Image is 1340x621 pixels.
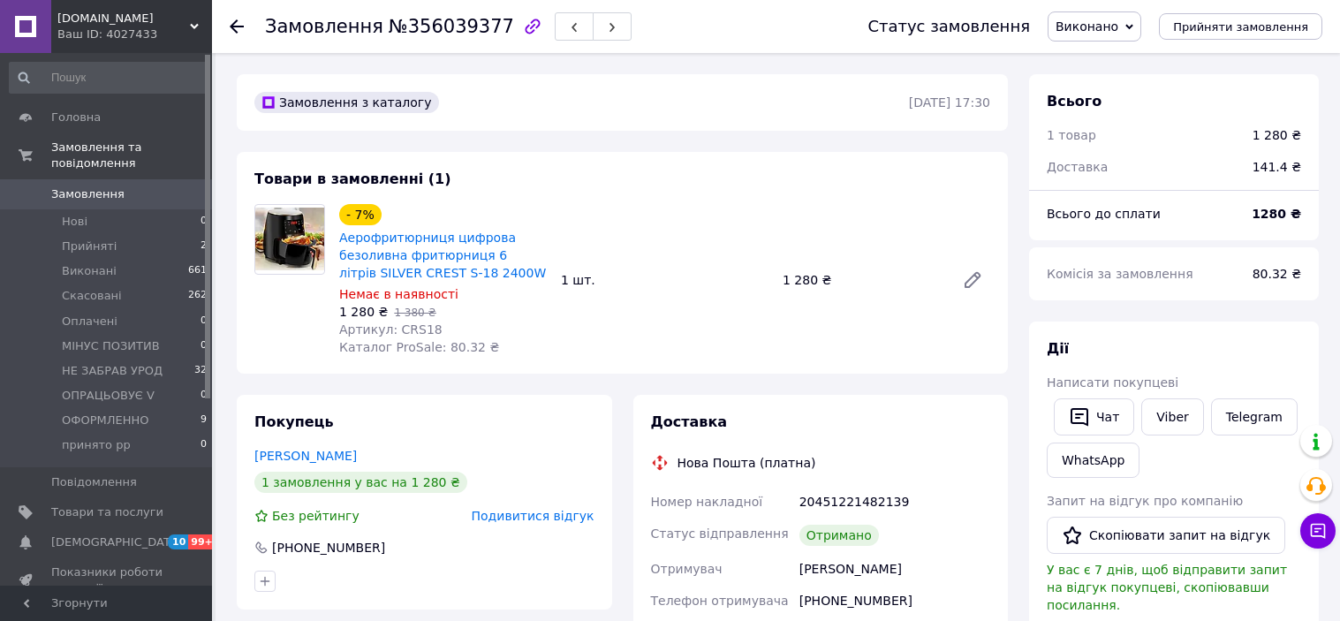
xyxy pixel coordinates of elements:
[799,525,879,546] div: Отримано
[201,214,207,230] span: 0
[62,388,155,404] span: ОПРАЦЬОВУЄ V
[272,509,360,523] span: Без рейтингу
[51,564,163,596] span: Показники роботи компанії
[265,16,383,37] span: Замовлення
[51,110,101,125] span: Головна
[1242,148,1312,186] div: 141.4 ₴
[1047,128,1096,142] span: 1 товар
[339,305,388,319] span: 1 280 ₴
[62,239,117,254] span: Прийняті
[1159,13,1322,40] button: Прийняти замовлення
[201,437,207,453] span: 0
[1056,19,1118,34] span: Виконано
[201,314,207,329] span: 0
[1173,20,1308,34] span: Прийняти замовлення
[9,62,208,94] input: Пошук
[51,140,212,171] span: Замовлення та повідомлення
[62,363,163,379] span: НЕ ЗАБРАВ УРОД
[1047,375,1178,390] span: Написати покупцеві
[867,18,1030,35] div: Статус замовлення
[339,322,443,337] span: Артикул: CRS18
[254,92,439,113] div: Замовлення з каталогу
[62,338,160,354] span: МІНУС ПОЗИТИВ
[201,388,207,404] span: 0
[1047,443,1139,478] a: WhatsApp
[339,231,546,280] a: Аерофритюрниця цифрова безоливна фритюрниця 6 літрів SILVER CREST S-18 2400W
[188,534,217,549] span: 99+
[796,585,994,617] div: [PHONE_NUMBER]
[651,413,728,430] span: Доставка
[201,338,207,354] span: 0
[51,534,182,550] span: [DEMOGRAPHIC_DATA]
[194,363,207,379] span: 32
[201,239,207,254] span: 2
[1047,517,1285,554] button: Скопіювати запит на відгук
[1047,207,1161,221] span: Всього до сплати
[1300,513,1336,549] button: Чат з покупцем
[254,413,334,430] span: Покупець
[339,287,458,301] span: Немає в наявності
[254,170,451,187] span: Товари в замовленні (1)
[62,214,87,230] span: Нові
[955,262,990,298] a: Редагувати
[796,486,994,518] div: 20451221482139
[62,263,117,279] span: Виконані
[254,472,467,493] div: 1 замовлення у вас на 1 280 ₴
[472,509,594,523] span: Подивитися відгук
[554,268,776,292] div: 1 шт.
[1253,126,1301,144] div: 1 280 ₴
[62,288,122,304] span: Скасовані
[1141,398,1203,435] a: Viber
[673,454,821,472] div: Нова Пошта (платна)
[51,474,137,490] span: Повідомлення
[776,268,948,292] div: 1 280 ₴
[62,437,131,453] span: принято рр
[1252,207,1301,221] b: 1280 ₴
[57,11,190,27] span: BLACKTORG.BIZ.UA
[339,340,499,354] span: Каталог ProSale: 80.32 ₴
[1047,494,1243,508] span: Запит на відгук про компанію
[1047,267,1193,281] span: Комісія за замовлення
[1047,93,1102,110] span: Всього
[651,594,789,608] span: Телефон отримувача
[1047,340,1069,357] span: Дії
[188,263,207,279] span: 661
[394,307,435,319] span: 1 380 ₴
[909,95,990,110] time: [DATE] 17:30
[1054,398,1134,435] button: Чат
[230,18,244,35] div: Повернутися назад
[270,539,387,557] div: [PHONE_NUMBER]
[62,413,148,428] span: ОФОРМЛЕННО
[201,413,207,428] span: 9
[57,27,212,42] div: Ваш ID: 4027433
[389,16,514,37] span: №356039377
[1211,398,1298,435] a: Telegram
[62,314,117,329] span: Оплачені
[651,495,763,509] span: Номер накладної
[651,526,789,541] span: Статус відправлення
[51,504,163,520] span: Товари та послуги
[188,288,207,304] span: 262
[339,204,382,225] div: - 7%
[254,449,357,463] a: [PERSON_NAME]
[1253,267,1301,281] span: 80.32 ₴
[651,562,723,576] span: Отримувач
[51,186,125,202] span: Замовлення
[1047,160,1108,174] span: Доставка
[796,553,994,585] div: [PERSON_NAME]
[168,534,188,549] span: 10
[255,208,324,270] img: Аерофритюрниця цифрова безоливна фритюрниця 6 літрів SILVER CREST S-18 2400W
[1047,563,1287,612] span: У вас є 7 днів, щоб відправити запит на відгук покупцеві, скопіювавши посилання.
